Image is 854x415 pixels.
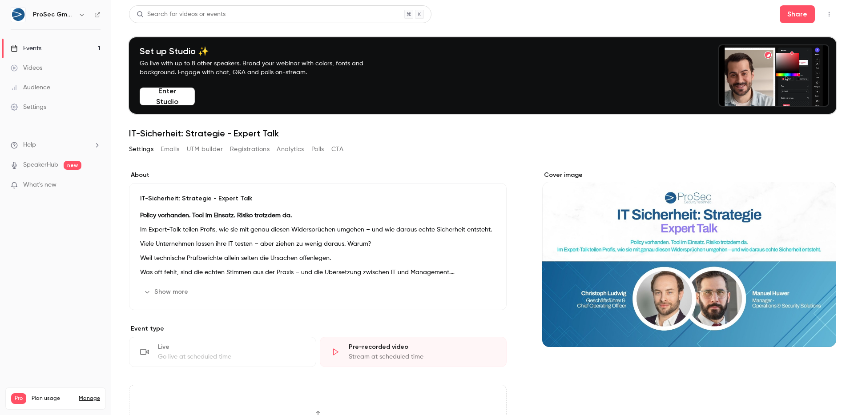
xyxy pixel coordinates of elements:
p: Was oft fehlt, sind die echten Stimmen aus der Praxis – und die Übersetzung zwischen IT und Manag... [140,267,495,278]
p: Im Expert-Talk teilen Profis, wie sie mit genau diesen Widersprüchen umgehen – und wie daraus ech... [140,224,495,235]
h4: Set up Studio ✨ [140,46,384,56]
h1: IT-Sicherheit: Strategie - Expert Talk [129,128,836,139]
button: UTM builder [187,142,223,156]
a: SpeakerHub [23,160,58,170]
span: Plan usage [32,395,73,402]
button: Analytics [277,142,304,156]
button: Settings [129,142,153,156]
h6: ProSec GmbH [33,10,75,19]
span: What's new [23,180,56,190]
button: Enter Studio [140,88,195,105]
p: Go live with up to 8 other speakers. Brand your webinar with colors, fonts and background. Engage... [140,59,384,77]
strong: Policy vorhanden. Tool im Einsatz. Risiko trotzdem da. [140,212,292,219]
li: help-dropdown-opener [11,140,101,150]
button: Show more [140,285,193,299]
div: Search for videos or events [137,10,226,19]
span: Help [23,140,36,150]
div: Settings [11,103,46,112]
div: Live [158,343,305,351]
button: CTA [331,142,343,156]
p: Weil technische Prüfberichte allein selten die Ursachen offenlegen. [140,253,495,263]
div: Audience [11,83,50,92]
button: Registrations [230,142,270,156]
label: About [129,171,507,180]
span: Pro [11,393,26,404]
button: Share [780,5,815,23]
button: Emails [161,142,179,156]
section: Cover image [542,171,836,347]
a: Manage [79,395,100,402]
div: Pre-recorded videoStream at scheduled time [320,337,507,367]
p: Viele Unternehmen lassen ihre IT testen – aber ziehen zu wenig daraus. Warum? [140,239,495,249]
p: Event type [129,324,507,333]
div: Pre-recorded video [349,343,496,351]
div: Videos [11,64,42,72]
div: LiveGo live at scheduled time [129,337,316,367]
span: new [64,161,81,170]
img: ProSec GmbH [11,8,25,22]
div: Go live at scheduled time [158,352,305,361]
label: Cover image [542,171,836,180]
button: Polls [311,142,324,156]
div: Stream at scheduled time [349,352,496,361]
div: Events [11,44,41,53]
p: IT-Sicherheit: Strategie - Expert Talk [140,194,495,203]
